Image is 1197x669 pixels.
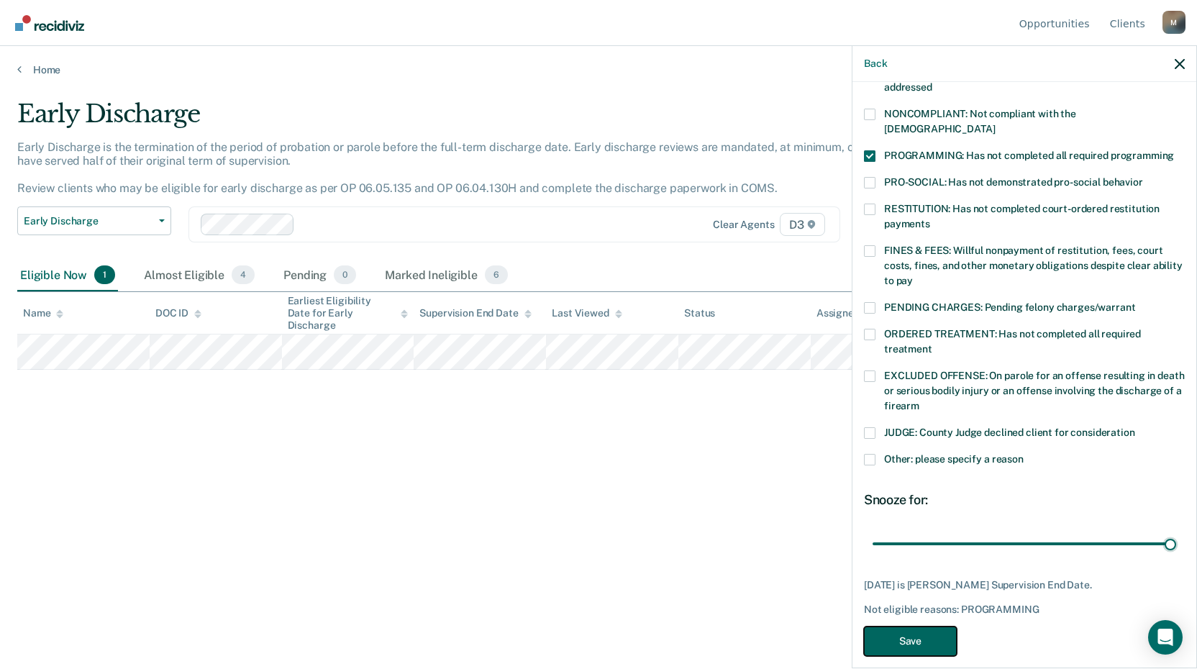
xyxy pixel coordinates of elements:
span: PRO-SOCIAL: Has not demonstrated pro-social behavior [884,176,1143,188]
div: Early Discharge [17,99,915,140]
span: Early Discharge [24,215,153,227]
div: Almost Eligible [141,260,258,291]
div: Eligible Now [17,260,118,291]
div: Clear agents [713,219,774,231]
div: Name [23,307,63,319]
div: Last Viewed [552,307,622,319]
span: 0 [334,265,356,284]
span: ORDERED TREATMENT: Has not completed all required treatment [884,328,1141,355]
span: PENDING CHARGES: Pending felony charges/warrant [884,301,1135,313]
span: Other: please specify a reason [884,453,1024,465]
div: M [1162,11,1185,34]
p: Early Discharge is the termination of the period of probation or parole before the full-term disc... [17,140,911,196]
button: Profile dropdown button [1162,11,1185,34]
span: 1 [94,265,115,284]
span: 6 [485,265,508,284]
div: Not eligible reasons: PROGRAMMING [864,604,1185,616]
span: NONCOMPLIANT: Not compliant with the [DEMOGRAPHIC_DATA] [884,108,1076,135]
span: PROGRAMMING: Has not completed all required programming [884,150,1174,161]
span: JUDGE: County Judge declined client for consideration [884,427,1135,438]
span: EXCLUDED OFFENSE: On parole for an offense resulting in death or serious bodily injury or an offe... [884,370,1184,411]
span: 4 [232,265,255,284]
div: Earliest Eligibility Date for Early Discharge [288,295,409,331]
div: Marked Ineligible [382,260,511,291]
span: RESTITUTION: Has not completed court-ordered restitution payments [884,203,1160,229]
div: Assigned to [816,307,884,319]
a: Home [17,63,1180,76]
div: Pending [281,260,359,291]
div: Snooze for: [864,492,1185,508]
span: D3 [780,213,825,236]
span: FINES & FEES: Willful nonpayment of restitution, fees, court costs, fines, and other monetary obl... [884,245,1183,286]
div: DOC ID [155,307,201,319]
div: Status [684,307,715,319]
img: Recidiviz [15,15,84,31]
button: Save [864,627,957,656]
button: Back [864,58,887,70]
div: [DATE] is [PERSON_NAME] Supervision End Date. [864,579,1185,591]
div: Supervision End Date [419,307,531,319]
div: Open Intercom Messenger [1148,620,1183,655]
